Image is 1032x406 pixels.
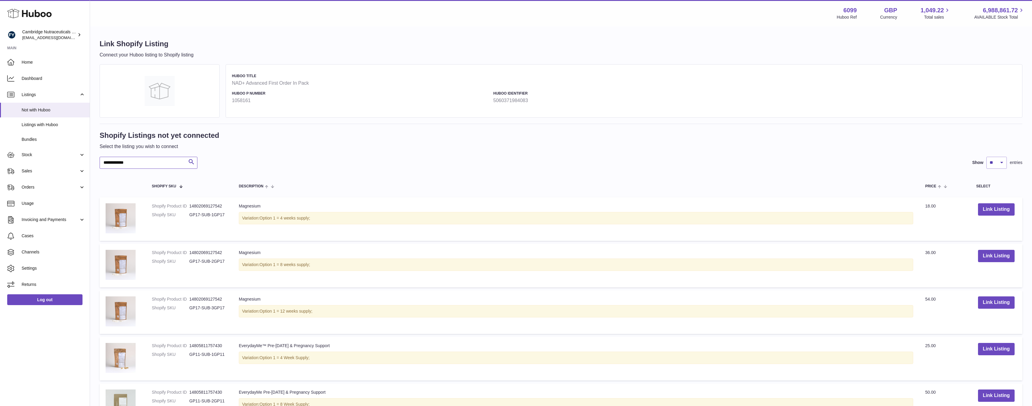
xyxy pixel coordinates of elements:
span: Cases [22,233,85,239]
span: Orders [22,184,79,190]
a: 6,988,861.72 AVAILABLE Stock Total [974,6,1025,20]
span: Option 1 = 12 weeks supply; [259,309,312,314]
span: Option 1 = 4 weeks supply; [259,216,310,220]
dd: 14802069127542 [189,250,227,256]
span: Total sales [924,14,951,20]
dt: Shopify Product ID [152,343,189,349]
span: Shopify SKU [152,184,176,188]
div: EverydayMe™ Pre-[DATE] & Pregnancy Support [239,343,913,349]
div: Magnesium [239,296,913,302]
span: Channels [22,249,85,255]
span: Stock [22,152,79,158]
span: Price [925,184,936,188]
span: 6,988,861.72 [983,6,1018,14]
dt: Shopify Product ID [152,389,189,395]
span: Invoicing and Payments [22,217,79,223]
h4: Huboo Identifier [493,91,751,96]
dd: 14802069127542 [189,203,227,209]
div: Huboo Ref [837,14,857,20]
span: [EMAIL_ADDRESS][DOMAIN_NAME] [22,35,88,40]
dt: Shopify Product ID [152,296,189,302]
span: 18.00 [925,204,936,208]
h1: Shopify Listings not yet connected [100,131,219,140]
dd: GP17-SUB-3GP17 [189,305,227,311]
span: Option 1 = 4 Week Supply; [259,355,310,360]
div: Variation: [239,212,913,224]
dd: GP17-SUB-2GP17 [189,259,227,264]
dd: 14805811757430 [189,343,227,349]
img: EverydayMe™ Pre-Natal & Pregnancy Support [106,343,136,373]
span: Not with Huboo [22,107,85,113]
dd: 14805811757430 [189,389,227,395]
span: Dashboard [22,76,85,81]
div: Select [976,184,1016,188]
p: Select the listing you wish to connect [100,143,219,150]
a: Log out [7,294,82,305]
span: Settings [22,265,85,271]
img: Magnesium [106,250,136,280]
h4: Huboo Title [232,74,1013,78]
button: Link Listing [978,250,1015,262]
img: Magnesium [106,296,136,326]
div: Variation: [239,259,913,271]
dt: Shopify Product ID [152,203,189,209]
div: Currency [880,14,897,20]
dt: Shopify SKU [152,259,189,264]
img: NAD+ Advanced First Order In Pack [145,76,175,106]
strong: 1058161 [232,97,490,104]
strong: 5060371984083 [493,97,751,104]
dt: Shopify SKU [152,398,189,404]
button: Link Listing [978,296,1015,309]
span: 54.00 [925,297,936,301]
span: Home [22,59,85,65]
div: Cambridge Nutraceuticals Ltd [22,29,76,41]
dd: 14802069127542 [189,296,227,302]
span: Listings with Huboo [22,122,85,128]
strong: GBP [884,6,897,14]
strong: 6099 [843,6,857,14]
div: Variation: [239,352,913,364]
h4: Huboo P number [232,91,490,96]
a: 1,049.22 Total sales [921,6,951,20]
span: Description [239,184,263,188]
dt: Shopify Product ID [152,250,189,256]
span: Usage [22,201,85,206]
p: Connect your Huboo listing to Shopify listing [100,52,193,58]
span: Bundles [22,137,85,142]
span: 25.00 [925,343,936,348]
span: Sales [22,168,79,174]
div: Variation: [239,305,913,317]
div: EverydayMe Pre-[DATE] & Pregnancy Support [239,389,913,395]
span: 50.00 [925,390,936,395]
span: entries [1010,160,1022,165]
dd: GP11-SUB-2GP11 [189,398,227,404]
button: Link Listing [978,389,1015,402]
span: 36.00 [925,250,936,255]
div: Magnesium [239,203,913,209]
span: 1,049.22 [921,6,944,14]
h1: Link Shopify Listing [100,39,193,49]
img: Magnesium [106,203,136,233]
dt: Shopify SKU [152,305,189,311]
label: Show [972,160,983,165]
span: AVAILABLE Stock Total [974,14,1025,20]
span: Returns [22,282,85,287]
dd: GP11-SUB-1GP11 [189,352,227,357]
dt: Shopify SKU [152,352,189,357]
span: Listings [22,92,79,98]
img: huboo@camnutra.com [7,30,16,39]
dd: GP17-SUB-1GP17 [189,212,227,218]
dt: Shopify SKU [152,212,189,218]
button: Link Listing [978,343,1015,355]
button: Link Listing [978,203,1015,216]
span: Option 1 = 8 weeks supply; [259,262,310,267]
strong: NAD+ Advanced First Order In Pack [232,80,1013,86]
div: Magnesium [239,250,913,256]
